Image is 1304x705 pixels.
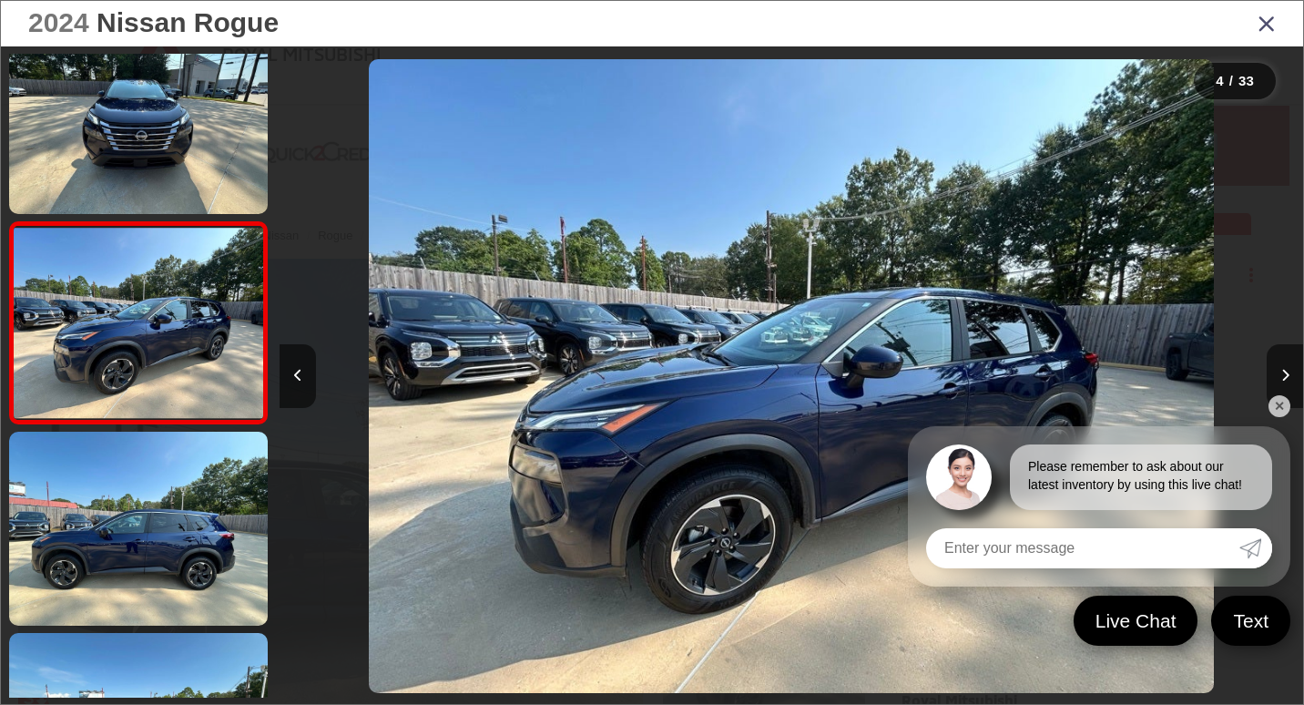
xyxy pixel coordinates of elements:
[1010,444,1272,510] div: Please remember to ask about our latest inventory by using this live chat!
[1224,608,1278,633] span: Text
[6,430,270,628] img: 2024 Nissan Rogue SV
[1074,596,1198,646] a: Live Chat
[97,7,279,37] span: Nissan Rogue
[1216,73,1223,88] span: 4
[1258,11,1276,35] i: Close gallery
[926,528,1239,568] input: Enter your message
[1239,528,1272,568] a: Submit
[1211,596,1290,646] a: Text
[280,59,1303,694] div: 2024 Nissan Rogue SV 3
[1267,344,1303,408] button: Next image
[1086,608,1186,633] span: Live Chat
[369,59,1215,694] img: 2024 Nissan Rogue SV
[6,18,270,216] img: 2024 Nissan Rogue SV
[1238,73,1254,88] span: 33
[1228,75,1235,87] span: /
[11,228,265,419] img: 2024 Nissan Rogue SV
[926,444,992,510] img: Agent profile photo
[280,344,316,408] button: Previous image
[28,7,89,37] span: 2024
